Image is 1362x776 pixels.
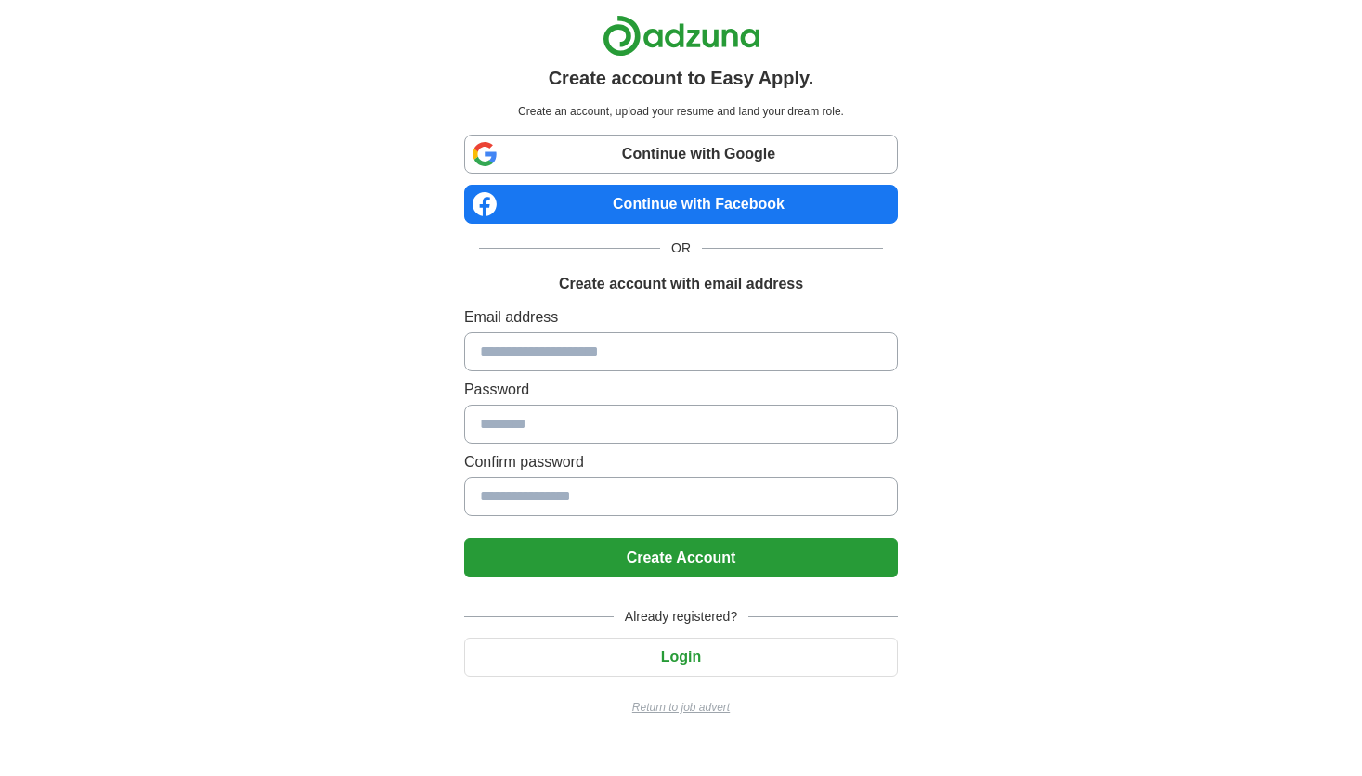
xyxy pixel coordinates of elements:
button: Create Account [464,538,898,577]
h1: Create account with email address [559,273,803,295]
a: Return to job advert [464,699,898,716]
button: Login [464,638,898,677]
span: OR [660,239,702,258]
h1: Create account to Easy Apply. [549,64,814,92]
img: Adzuna logo [603,15,760,57]
a: Continue with Facebook [464,185,898,224]
label: Password [464,379,898,401]
p: Create an account, upload your resume and land your dream role. [468,103,894,120]
a: Continue with Google [464,135,898,174]
label: Email address [464,306,898,329]
a: Login [464,649,898,665]
span: Already registered? [614,607,748,627]
label: Confirm password [464,451,898,473]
